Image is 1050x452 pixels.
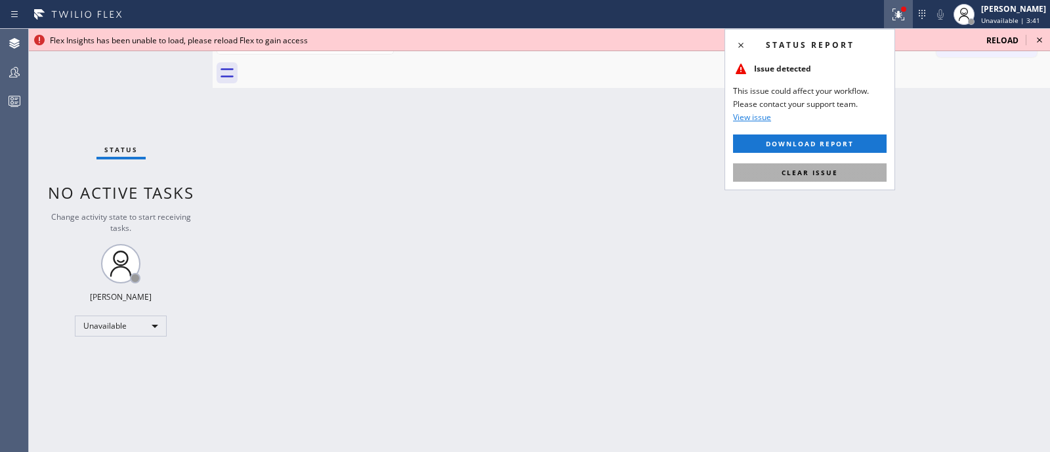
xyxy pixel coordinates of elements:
[51,211,191,234] span: Change activity state to start receiving tasks.
[75,316,167,337] div: Unavailable
[48,182,194,203] span: No active tasks
[50,35,308,46] span: Flex Insights has been unable to load, please reload Flex to gain access
[986,35,1018,46] span: Reload
[104,145,138,154] span: Status
[90,291,152,302] div: [PERSON_NAME]
[931,5,950,24] button: Mute
[981,3,1046,14] div: [PERSON_NAME]
[981,16,1040,25] span: Unavailable | 3:41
